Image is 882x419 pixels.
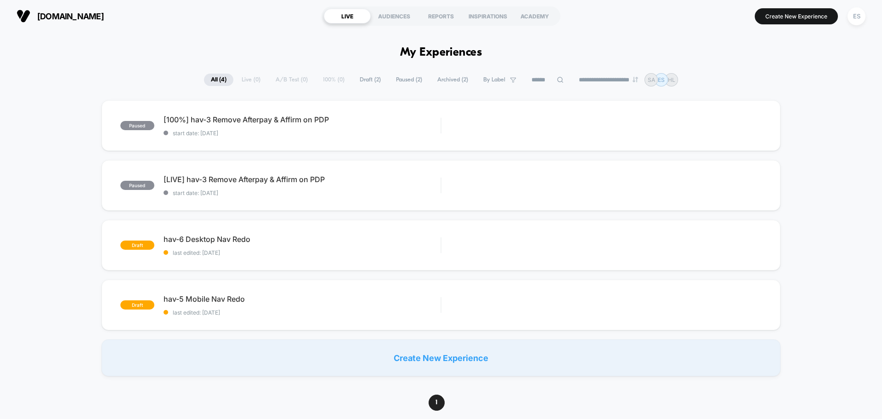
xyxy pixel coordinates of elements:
div: ACADEMY [511,9,558,23]
div: ES [848,7,865,25]
button: Create New Experience [755,8,838,24]
div: AUDIENCES [371,9,418,23]
span: draft [120,300,154,310]
span: hav-5 Mobile Nav Redo [164,294,441,304]
span: All ( 4 ) [204,74,233,86]
img: Visually logo [17,9,30,23]
span: [LIVE] hav-3 Remove Afterpay & Affirm on PDP [164,175,441,184]
span: Draft ( 2 ) [353,74,388,86]
span: paused [120,121,154,130]
div: Create New Experience [102,339,780,376]
h1: My Experiences [400,46,482,59]
span: hav-6 Desktop Nav Redo [164,235,441,244]
span: Archived ( 2 ) [430,74,475,86]
img: end [633,77,638,82]
span: 1 [429,395,445,411]
span: start date: [DATE] [164,189,441,196]
div: LIVE [324,9,371,23]
span: paused [120,181,154,190]
span: Paused ( 2 ) [389,74,429,86]
button: ES [845,7,868,26]
p: SA [648,76,655,83]
div: REPORTS [418,9,464,23]
span: draft [120,241,154,250]
span: By Label [483,76,505,83]
span: [100%] hav-3 Remove Afterpay & Affirm on PDP [164,115,441,124]
div: INSPIRATIONS [464,9,511,23]
span: [DOMAIN_NAME] [37,11,104,21]
p: ES [658,76,665,83]
span: last edited: [DATE] [164,249,441,256]
span: last edited: [DATE] [164,309,441,316]
button: [DOMAIN_NAME] [14,9,107,23]
p: HL [668,76,675,83]
span: start date: [DATE] [164,130,441,137]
